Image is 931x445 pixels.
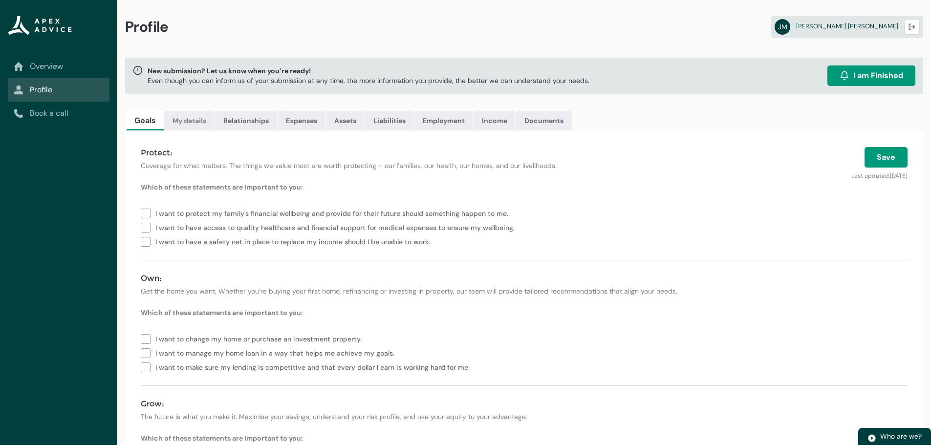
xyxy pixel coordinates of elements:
a: Documents [516,111,572,130]
lightning-formatted-date-time: [DATE] [890,172,908,180]
span: Profile [125,18,169,36]
a: My details [164,111,215,130]
span: New submission? Let us know when you’re ready! [148,66,589,76]
p: Last updated: [660,168,908,180]
img: play.svg [867,434,876,443]
a: Goals [127,111,164,130]
p: Get the home you want. Whether you’re buying your first home, refinancing or investing in propert... [141,286,908,296]
a: Liabilities [365,111,414,130]
p: Even though you can inform us of your submission at any time, the more information you provide, t... [148,76,589,85]
p: Which of these statements are important to you: [141,433,908,443]
a: Relationships [215,111,277,130]
button: I am Finished [827,65,915,86]
a: Profile [14,84,104,96]
a: Overview [14,61,104,72]
span: I want to protect my family's financial wellbeing and provide for their future should something h... [155,206,512,220]
span: I want to have access to quality healthcare and financial support for medical expenses to ensure ... [155,220,519,234]
a: Book a call [14,107,104,119]
a: Assets [326,111,365,130]
a: Income [474,111,516,130]
span: I want to have a safety net in place to replace my income should I be unable to work. [155,234,434,248]
p: Which of these statements are important to you: [141,308,908,318]
span: [PERSON_NAME] [PERSON_NAME] [796,22,898,30]
span: I am Finished [853,70,903,82]
button: Save [865,147,908,168]
abbr: JM [775,19,790,35]
img: Apex Advice Group [8,16,72,35]
nav: Sub page [8,55,109,125]
p: Which of these statements are important to you: [141,182,908,192]
img: alarm.svg [840,71,849,81]
span: Who are we? [880,432,922,441]
a: JM[PERSON_NAME] [PERSON_NAME] [771,16,923,38]
h4: Own: [141,273,908,284]
h4: Grow: [141,398,908,410]
p: The future is what you make it. Maximise your savings, understand your risk profile, and use your... [141,412,908,422]
button: Logout [904,19,920,35]
a: Employment [414,111,473,130]
span: I want to change my home or purchase an investment property. [155,331,366,345]
span: I want to manage my home loan in a way that helps me achieve my goals. [155,345,398,360]
p: Coverage for what matters. The things we value most are worth protecting – our families, our heal... [141,161,648,170]
span: I want to make sure my lending is competitive and that every dollar I earn is working hard for me. [155,360,474,374]
a: Expenses [278,111,325,130]
h4: Protect: [141,147,648,159]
